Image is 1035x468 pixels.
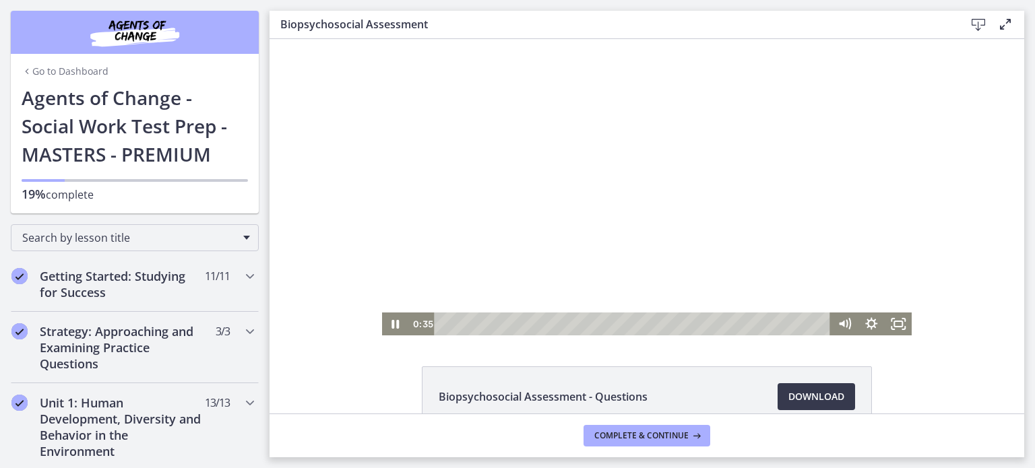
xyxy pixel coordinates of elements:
span: 3 / 3 [216,323,230,339]
button: Mute [561,273,588,296]
a: Go to Dashboard [22,65,108,78]
span: Complete & continue [594,430,689,441]
span: 11 / 11 [205,268,230,284]
button: Fullscreen [615,273,642,296]
iframe: Video Lesson [270,39,1024,335]
h1: Agents of Change - Social Work Test Prep - MASTERS - PREMIUM [22,83,248,168]
span: Biopsychosocial Assessment - Questions [439,389,648,405]
i: Completed [11,323,28,339]
button: Show settings menu [588,273,615,296]
div: Search by lesson title [11,224,259,251]
p: complete [22,186,248,203]
h2: Getting Started: Studying for Success [40,268,204,300]
button: Complete & continue [584,425,710,446]
i: Completed [11,268,28,284]
img: Agents of Change [54,16,216,48]
span: 19% [22,186,46,202]
span: Download [788,389,844,405]
i: Completed [11,395,28,411]
h2: Unit 1: Human Development, Diversity and Behavior in the Environment [40,395,204,459]
h3: Biopsychosocial Assessment [280,16,943,32]
span: 13 / 13 [205,395,230,411]
a: Download [778,383,855,410]
h2: Strategy: Approaching and Examining Practice Questions [40,323,204,372]
span: Search by lesson title [22,230,237,245]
